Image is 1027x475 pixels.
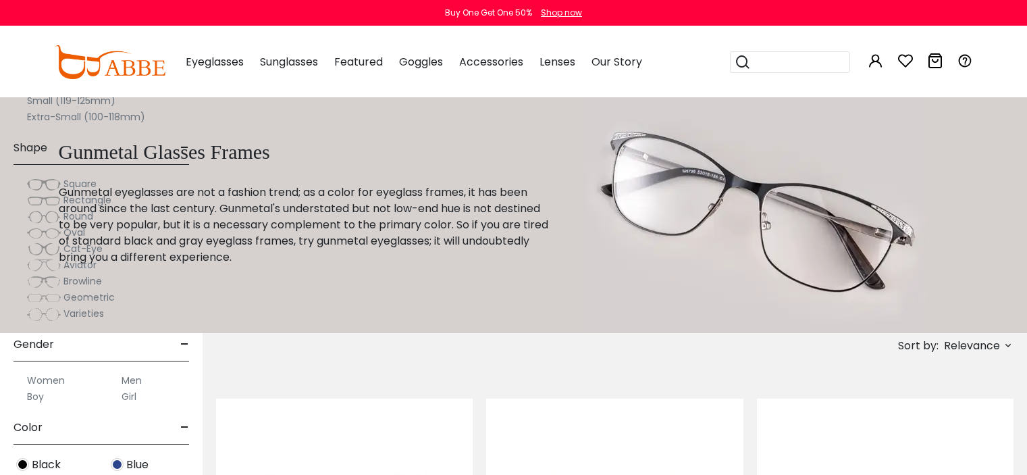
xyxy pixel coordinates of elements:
[16,458,29,471] img: Black
[59,140,550,164] h1: Gunmetal Glasses Frames
[59,184,550,266] p: Gunmetal eyeglasses are not a fashion trend; as a color for eyeglass frames, it has been around s...
[63,209,93,223] span: Round
[399,54,443,70] span: Goggles
[591,54,642,70] span: Our Story
[63,193,111,207] span: Rectangle
[63,291,115,304] span: Geometric
[534,7,582,18] a: Shop now
[180,328,189,361] span: -
[539,54,575,70] span: Lenses
[445,7,532,19] div: Buy One Get One 50%
[334,54,383,70] span: Featured
[27,372,65,389] label: Women
[14,411,43,444] span: Color
[260,54,318,70] span: Sunglasses
[541,7,582,19] div: Shop now
[27,275,61,289] img: Browline.png
[14,328,54,361] span: Gender
[63,226,85,239] span: Oval
[27,307,61,322] img: Varieties.png
[63,177,97,191] span: Square
[186,54,244,70] span: Eyeglasses
[583,97,926,333] img: gunmetal glasses frames
[32,457,61,473] span: Black
[27,389,44,405] label: Boy
[63,307,104,320] span: Varieties
[27,109,145,125] label: Extra-Small (100-118mm)
[944,334,1000,358] span: Relevance
[27,178,61,191] img: Square.png
[27,194,61,207] img: Rectangle.png
[63,274,102,288] span: Browline
[180,411,189,444] span: -
[126,457,149,473] span: Blue
[63,242,103,255] span: Cat-Eye
[27,243,61,256] img: Cat-Eye.png
[27,259,61,272] img: Aviator.png
[122,372,142,389] label: Men
[55,45,165,79] img: abbeglasses.com
[122,389,136,405] label: Girl
[898,338,939,353] span: Sort by:
[27,291,61,305] img: Geometric.png
[27,210,61,224] img: Round.png
[27,93,115,109] label: Small (119-125mm)
[111,458,124,471] img: Blue
[180,132,189,164] span: -
[27,226,61,240] img: Oval.png
[14,132,47,164] span: Shape
[63,258,97,272] span: Aviator
[459,54,523,70] span: Accessories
